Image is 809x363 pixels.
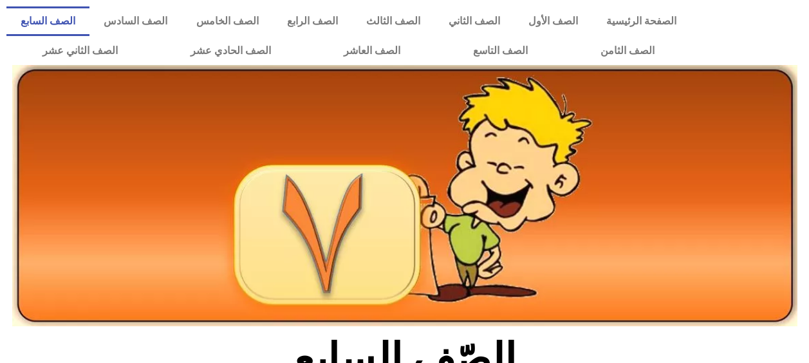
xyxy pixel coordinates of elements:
a: الصف الرابع [273,6,352,36]
a: الصفحة الرئيسية [592,6,691,36]
a: الصف الثاني [434,6,514,36]
a: الصف الثالث [352,6,434,36]
a: الصف السابع [6,6,89,36]
a: الصف الثامن [564,36,691,66]
a: الصف الأول [514,6,592,36]
a: الصف السادس [89,6,181,36]
a: الصف العاشر [308,36,437,66]
a: الصف الحادي عشر [154,36,308,66]
a: الصف الخامس [181,6,272,36]
a: الصف الثاني عشر [6,36,154,66]
a: الصف التاسع [437,36,564,66]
